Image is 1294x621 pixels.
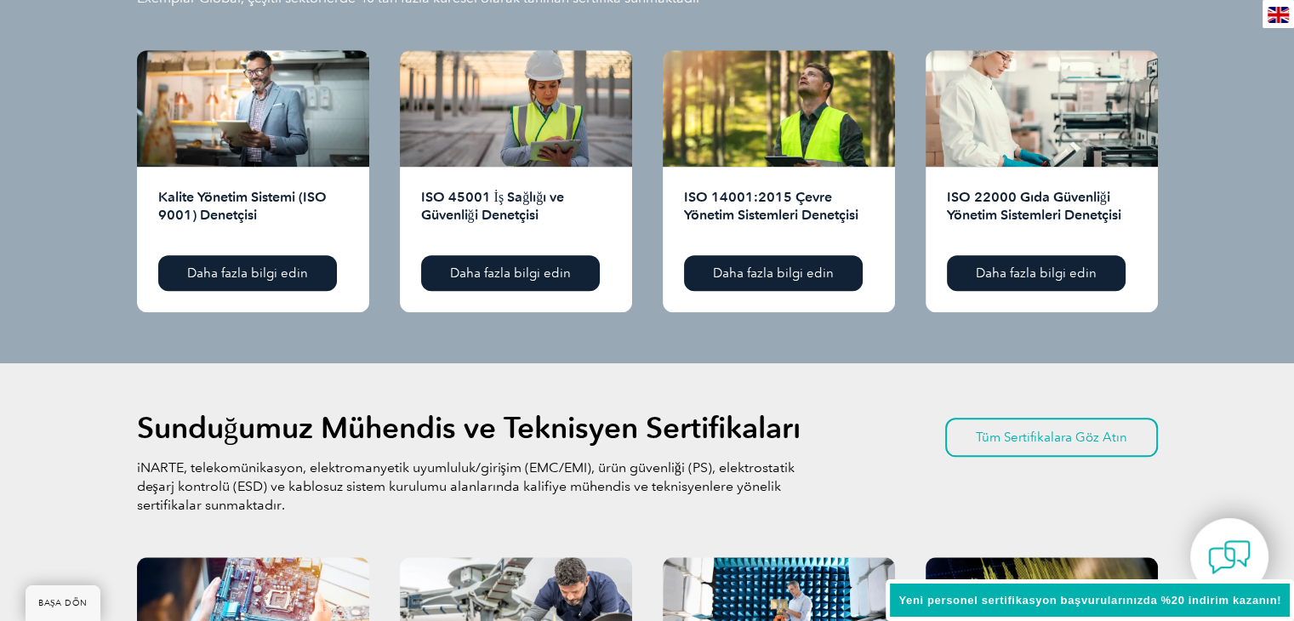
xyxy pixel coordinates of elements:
[1208,536,1251,578] img: contact-chat.png
[976,430,1127,445] font: Tüm Sertifikalara Göz Atın
[976,265,1097,281] font: Daha fazla bilgi edin
[1268,7,1289,23] img: en
[947,189,1121,223] font: ISO 22000 Gıda Güvenliği Yönetim Sistemleri Denetçisi
[945,418,1158,457] a: Tüm Sertifikalara Göz Atın
[450,265,571,281] font: Daha fazla bilgi edin
[898,594,1281,607] font: Yeni personel sertifikasyon başvurularınızda %20 indirim kazanın!
[187,265,308,281] font: Daha fazla bilgi edin
[684,189,858,223] font: ISO 14001:2015 Çevre Yönetim Sistemleri Denetçisi
[158,189,327,223] font: Kalite Yönetim Sistemi (ISO 9001) Denetçisi
[713,265,834,281] font: Daha fazla bilgi edin
[421,255,600,291] a: Daha fazla bilgi edin
[684,255,863,291] a: Daha fazla bilgi edin
[38,598,88,608] font: BAŞA DÖN
[158,255,337,291] a: Daha fazla bilgi edin
[137,459,795,513] font: iNARTE, telekomünikasyon, elektromanyetik uyumluluk/girişim (EMC/EMI), ürün güvenliği (PS), elekt...
[137,410,801,446] font: Sunduğumuz Mühendis ve Teknisyen Sertifikaları
[26,585,100,621] a: BAŞA DÖN
[421,189,565,223] font: ISO 45001 İş Sağlığı ve Güvenliği Denetçisi
[947,255,1126,291] a: Daha fazla bilgi edin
